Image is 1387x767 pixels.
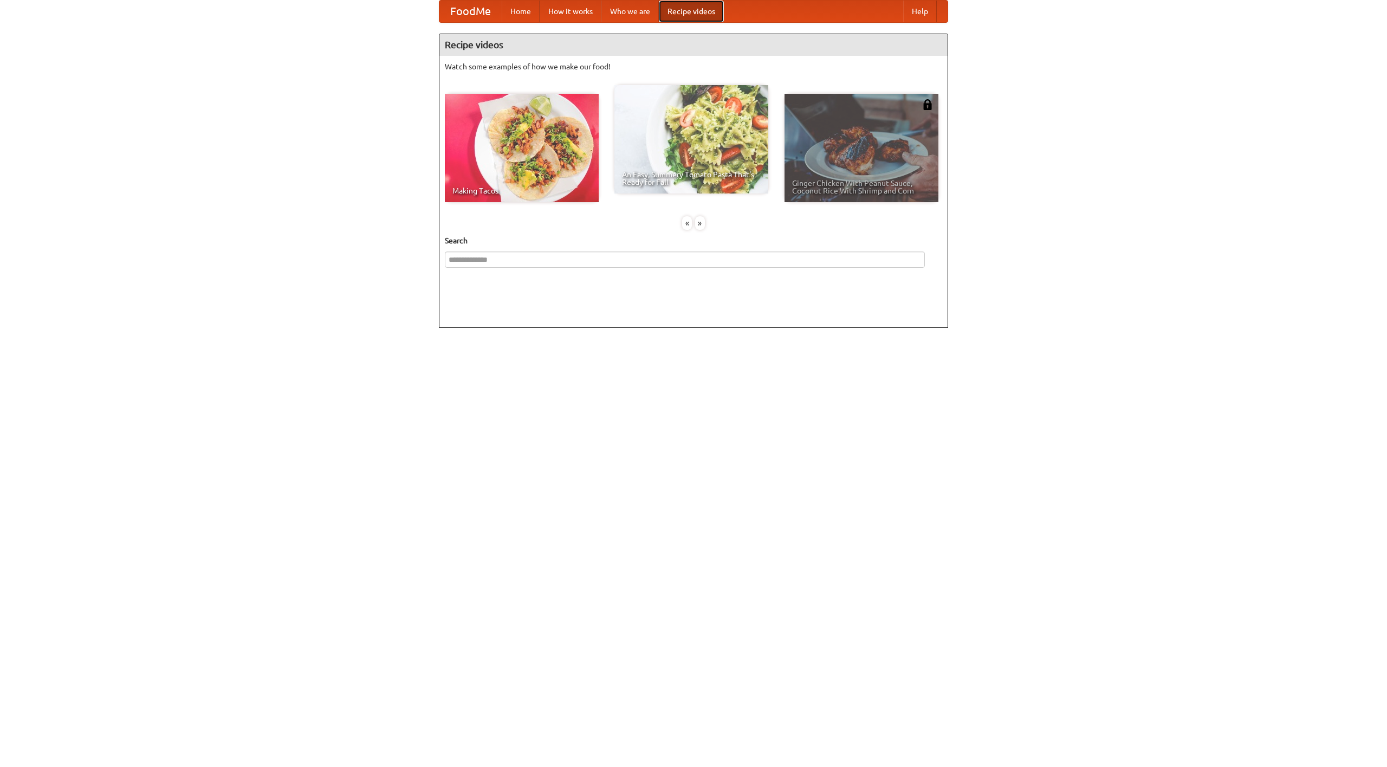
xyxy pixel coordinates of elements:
img: 483408.png [922,99,933,110]
a: Who we are [601,1,659,22]
span: Making Tacos [452,187,591,195]
h4: Recipe videos [439,34,948,56]
span: An Easy, Summery Tomato Pasta That's Ready for Fall [622,171,761,186]
a: How it works [540,1,601,22]
a: An Easy, Summery Tomato Pasta That's Ready for Fall [614,85,768,194]
a: FoodMe [439,1,502,22]
a: Making Tacos [445,94,599,202]
div: » [695,216,705,230]
a: Recipe videos [659,1,724,22]
a: Help [903,1,937,22]
h5: Search [445,235,942,246]
a: Home [502,1,540,22]
div: « [682,216,692,230]
p: Watch some examples of how we make our food! [445,61,942,72]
